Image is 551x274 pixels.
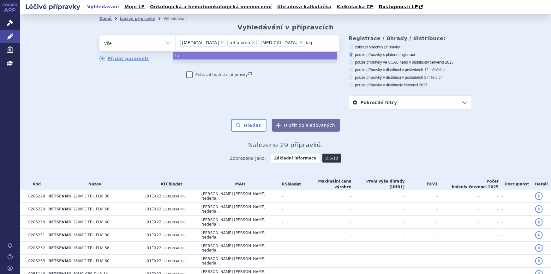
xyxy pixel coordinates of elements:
th: Maximální cena výrobce [301,178,351,190]
a: Onkologická a hematoonkologická onemocnění [148,3,274,11]
td: - [279,229,301,242]
label: zobrazit všechny přípravky [349,45,472,50]
label: pouze přípravky v distribuci v posledních 12 měsících [349,67,472,72]
label: Zobrazit bratrské přípravky [186,72,252,78]
th: ATC [141,178,198,190]
a: Moje LP [123,3,147,11]
td: [PERSON_NAME] [PERSON_NAME] Nederla... [198,229,279,242]
td: - [438,255,479,268]
td: - [279,216,301,229]
th: Název [45,178,141,190]
span: RETSEVMO [48,233,72,237]
td: [PERSON_NAME] [PERSON_NAME] Nederla... [198,203,279,216]
td: 0286229 [25,203,45,216]
span: L01EX22 [145,259,161,263]
td: - [301,190,351,203]
th: MAH [198,178,279,190]
label: pouze přípravky v distribuci [349,83,472,88]
h2: Léčivé přípravky [20,2,85,11]
span: RETSEVMO [48,220,72,224]
td: - [499,203,532,216]
td: - [301,255,351,268]
span: 120MG TBL FLM 56 [73,207,109,211]
span: v červenci 2025 [401,83,428,87]
td: - [279,190,301,203]
span: 120MG TBL FLM 30 [73,194,109,198]
td: 0286231 [25,229,45,242]
a: detail [535,218,543,226]
td: 0286228 [25,190,45,203]
span: L01EX22 [145,233,161,237]
td: - [351,229,405,242]
a: detail [535,231,543,239]
span: L01EX22 [145,220,161,224]
td: [PERSON_NAME] [PERSON_NAME] Nederla... [198,190,279,203]
th: První výše úhrady (UHR1) [351,178,405,190]
td: - [301,216,351,229]
th: Detail [532,178,551,190]
span: [MEDICAL_DATA] [261,40,297,45]
td: - [405,216,438,229]
li: rybrevant [259,39,304,47]
td: - [499,216,532,229]
span: 120MG TBL FLM 60 [73,220,109,224]
span: SELPERKATINIB [163,195,186,198]
strong: Základní informace [271,154,320,163]
li: ta [173,52,337,59]
li: retsevmo [227,39,257,47]
span: SELPERKATINIB [163,221,186,224]
span: SELPERKATINIB [163,234,186,237]
td: - [438,190,479,203]
td: - [405,229,438,242]
label: pouze přípravky s platnou registrací [349,52,472,57]
span: Zobrazeno jako: [230,154,266,163]
li: Vyhledávání [164,14,195,23]
td: - [405,203,438,216]
td: - [279,242,301,255]
td: - [351,203,405,216]
del: hledat [288,182,301,186]
h2: Vyhledávání v přípravcích [237,23,334,31]
abbr: (?) [248,71,252,75]
td: [PERSON_NAME] [PERSON_NAME] Nederla... [198,255,279,268]
a: detail [535,205,543,213]
span: SELPERKATINIB [163,208,186,211]
th: Dostupnost [499,178,532,190]
td: - [301,229,351,242]
td: [PERSON_NAME] [PERSON_NAME] Nederla... [198,216,279,229]
span: RETSEVMO [48,259,72,263]
td: - [405,242,438,255]
td: 0286232 [25,242,45,255]
a: Kalkulačka CP [335,3,375,11]
th: RS [279,178,301,190]
span: RETSEVMO [48,246,72,250]
td: 0286230 [25,216,45,229]
td: - [405,255,438,268]
span: RETSEVMO [48,207,72,211]
th: EKV1 [405,178,438,190]
td: 0286233 [25,255,45,268]
button: Hledat [231,119,267,132]
td: - [479,229,499,242]
li: ultomiris [180,39,226,47]
td: - [438,203,479,216]
a: detail [535,244,543,252]
th: Kód [25,178,45,190]
td: - [351,190,405,203]
span: × [299,40,303,44]
td: [PERSON_NAME] [PERSON_NAME] Nederla... [198,242,279,255]
td: - [279,255,301,268]
td: - [499,229,532,242]
a: Vyhledávání [85,3,121,11]
a: hledat [169,182,182,186]
span: retsevmo [229,40,250,45]
span: 160MG TBL FLM 60 [73,259,109,263]
td: - [479,255,499,268]
td: - [499,190,532,203]
a: detail [535,257,543,265]
span: v červenci 2025 [427,60,454,65]
a: Dostupnosti LP [377,3,426,11]
td: - [301,203,351,216]
span: RETSEVMO [48,194,72,198]
span: 160MG TBL FLM 30 [73,233,109,237]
